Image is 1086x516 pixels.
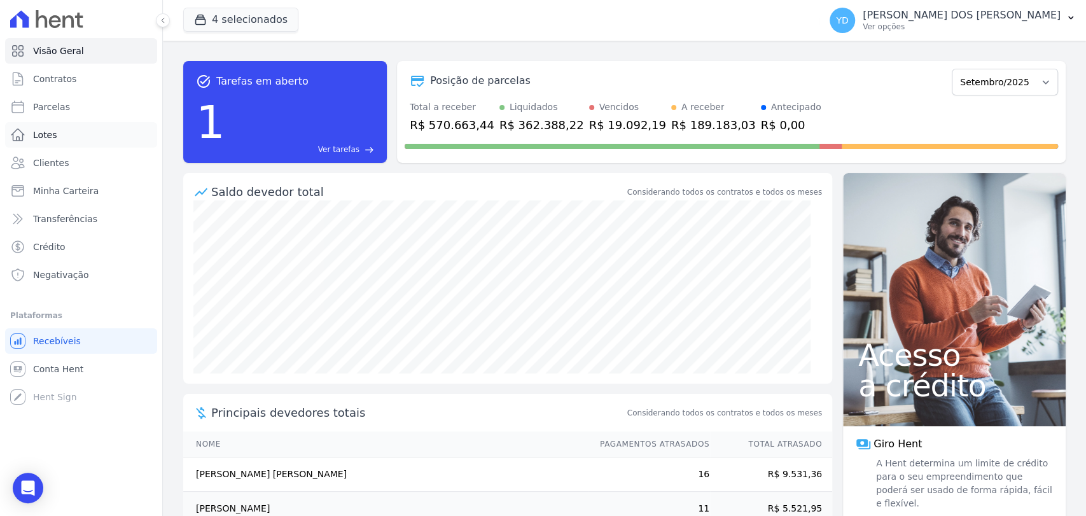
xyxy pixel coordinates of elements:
[318,144,359,155] span: Ver tarefas
[183,8,298,32] button: 4 selecionados
[5,38,157,64] a: Visão Geral
[599,101,639,114] div: Vencidos
[499,116,584,134] div: R$ 362.388,22
[627,407,822,419] span: Considerando todos os contratos e todos os meses
[211,183,625,200] div: Saldo devedor total
[33,73,76,85] span: Contratos
[671,116,756,134] div: R$ 189.183,03
[771,101,821,114] div: Antecipado
[710,457,832,492] td: R$ 9.531,36
[196,89,225,155] div: 1
[510,101,558,114] div: Liquidados
[365,145,374,155] span: east
[874,436,922,452] span: Giro Hent
[5,206,157,232] a: Transferências
[33,363,83,375] span: Conta Hent
[33,241,66,253] span: Crédito
[33,213,97,225] span: Transferências
[589,116,666,134] div: R$ 19.092,19
[33,185,99,197] span: Minha Carteira
[10,308,152,323] div: Plataformas
[410,101,494,114] div: Total a receber
[761,116,821,134] div: R$ 0,00
[863,22,1061,32] p: Ver opções
[858,340,1050,370] span: Acesso
[5,94,157,120] a: Parcelas
[5,150,157,176] a: Clientes
[33,45,84,57] span: Visão Geral
[430,73,531,88] div: Posição de parcelas
[5,66,157,92] a: Contratos
[5,122,157,148] a: Lotes
[681,101,725,114] div: A receber
[858,370,1050,401] span: a crédito
[710,431,832,457] th: Total Atrasado
[5,262,157,288] a: Negativação
[5,234,157,260] a: Crédito
[863,9,1061,22] p: [PERSON_NAME] DOS [PERSON_NAME]
[211,404,625,421] span: Principais devedores totais
[216,74,309,89] span: Tarefas em aberto
[13,473,43,503] div: Open Intercom Messenger
[230,144,374,155] a: Ver tarefas east
[33,335,81,347] span: Recebíveis
[819,3,1086,38] button: YD [PERSON_NAME] DOS [PERSON_NAME] Ver opções
[5,328,157,354] a: Recebíveis
[588,457,710,492] td: 16
[410,116,494,134] div: R$ 570.663,44
[836,16,848,25] span: YD
[874,457,1053,510] span: A Hent determina um limite de crédito para o seu empreendimento que poderá ser usado de forma ráp...
[196,74,211,89] span: task_alt
[183,457,588,492] td: [PERSON_NAME] [PERSON_NAME]
[33,129,57,141] span: Lotes
[5,178,157,204] a: Minha Carteira
[627,186,822,198] div: Considerando todos os contratos e todos os meses
[33,101,70,113] span: Parcelas
[588,431,710,457] th: Pagamentos Atrasados
[5,356,157,382] a: Conta Hent
[33,268,89,281] span: Negativação
[33,157,69,169] span: Clientes
[183,431,588,457] th: Nome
